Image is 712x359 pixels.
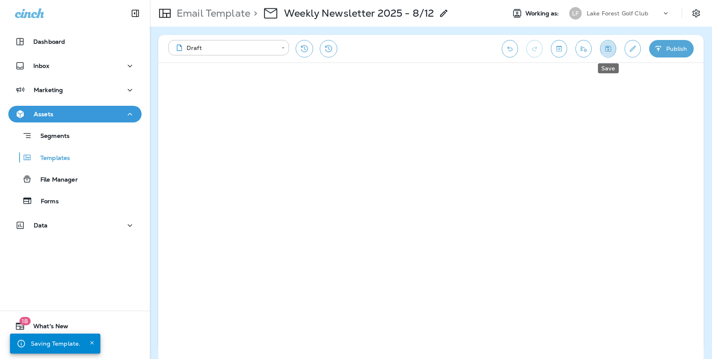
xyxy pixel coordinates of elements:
[8,127,142,145] button: Segments
[34,87,63,93] p: Marketing
[525,10,561,17] span: Working as:
[33,62,49,69] p: Inbox
[8,217,142,234] button: Data
[8,318,142,334] button: 18What's New
[32,155,70,162] p: Templates
[32,132,70,141] p: Segments
[320,40,337,57] button: View Changelog
[8,57,142,74] button: Inbox
[8,192,142,209] button: Forms
[8,82,142,98] button: Marketing
[8,106,142,122] button: Assets
[34,222,48,229] p: Data
[8,170,142,188] button: File Manager
[551,40,567,57] button: Toggle preview
[124,5,147,22] button: Collapse Sidebar
[569,7,582,20] div: LF
[689,6,704,21] button: Settings
[173,7,250,20] p: Email Template
[25,323,68,333] span: What's New
[284,7,434,20] p: Weekly Newsletter 2025 - 8/12
[174,44,276,52] div: Draft
[250,7,257,20] p: >
[649,40,694,57] button: Publish
[31,336,80,351] div: Saving Template.
[296,40,313,57] button: Restore from previous version
[625,40,641,57] button: Edit details
[87,338,97,348] button: Close
[502,40,518,57] button: Undo
[19,317,30,325] span: 18
[8,33,142,50] button: Dashboard
[575,40,592,57] button: Send test email
[32,176,78,184] p: File Manager
[8,149,142,166] button: Templates
[587,10,648,17] p: Lake Forest Golf Club
[8,338,142,354] button: Support
[32,198,59,206] p: Forms
[34,111,53,117] p: Assets
[600,40,616,57] button: Save
[33,38,65,45] p: Dashboard
[598,63,619,73] div: Save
